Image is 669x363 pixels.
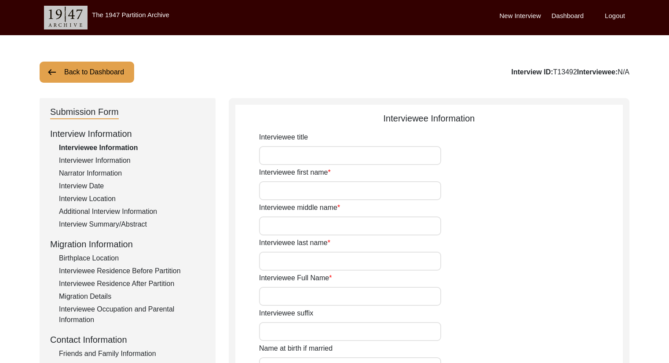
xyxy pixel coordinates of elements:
[59,194,205,204] div: Interview Location
[50,333,205,346] div: Contact Information
[59,206,205,217] div: Additional Interview Information
[552,11,584,21] label: Dashboard
[59,219,205,230] div: Interview Summary/Abstract
[59,266,205,276] div: Interviewee Residence Before Partition
[511,67,629,77] div: T13492 N/A
[59,181,205,191] div: Interview Date
[59,168,205,179] div: Narrator Information
[259,238,330,248] label: Interviewee last name
[500,11,541,21] label: New Interview
[50,238,205,251] div: Migration Information
[259,343,333,354] label: Name at birth if married
[259,202,340,213] label: Interviewee middle name
[40,62,134,83] button: Back to Dashboard
[59,291,205,302] div: Migration Details
[44,6,88,29] img: header-logo.png
[59,155,205,166] div: Interviewer Information
[259,132,308,143] label: Interviewee title
[235,112,623,125] div: Interviewee Information
[47,67,57,77] img: arrow-left.png
[59,348,205,359] div: Friends and Family Information
[50,127,205,140] div: Interview Information
[59,253,205,264] div: Birthplace Location
[605,11,625,21] label: Logout
[59,279,205,289] div: Interviewee Residence After Partition
[259,167,331,178] label: Interviewee first name
[50,105,119,119] div: Submission Form
[259,308,313,319] label: Interviewee suffix
[511,68,553,76] b: Interview ID:
[577,68,618,76] b: Interviewee:
[59,143,205,153] div: Interviewee Information
[92,11,169,18] label: The 1947 Partition Archive
[59,304,205,325] div: Interviewee Occupation and Parental Information
[259,273,332,283] label: Interviewee Full Name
